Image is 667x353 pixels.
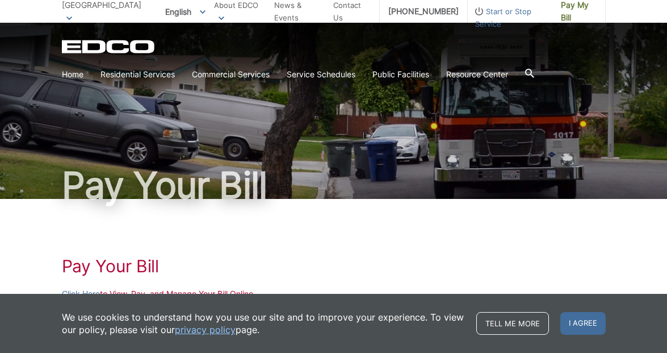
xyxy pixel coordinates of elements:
span: English [157,2,214,21]
a: Tell me more [476,312,549,335]
a: Residential Services [100,68,175,81]
a: Resource Center [446,68,508,81]
a: privacy policy [175,323,236,336]
a: Home [62,68,83,81]
a: Public Facilities [372,68,429,81]
a: Service Schedules [287,68,355,81]
a: Click Here [62,288,100,300]
p: to View, Pay, and Manage Your Bill Online [62,288,606,300]
a: Commercial Services [192,68,270,81]
h1: Pay Your Bill [62,256,606,276]
p: We use cookies to understand how you use our site and to improve your experience. To view our pol... [62,311,465,336]
a: EDCD logo. Return to the homepage. [62,40,156,53]
h1: Pay Your Bill [62,167,606,204]
span: I agree [560,312,606,335]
